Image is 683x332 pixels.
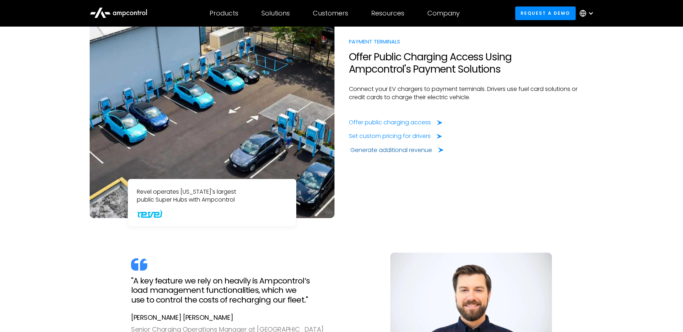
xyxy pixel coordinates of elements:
[261,9,290,17] div: Solutions
[349,132,442,140] a: Set custom pricing for drivers
[515,6,576,20] a: Request a demo
[427,9,460,17] div: Company
[210,9,238,17] div: Products
[137,210,163,218] img: Revel Logo
[349,132,431,140] div: Set custom pricing for drivers
[131,276,376,305] h2: "A key feature we rely on heavily is Ampcontrol’s load management functionalities, which we use t...
[137,188,287,204] p: Revel operates [US_STATE]'s largest public Super Hubs with Ampcontrol
[350,146,444,154] a: Generate additional revenue
[349,119,431,126] div: Offer public charging access
[313,9,348,17] div: Customers
[349,119,442,126] a: Offer public charging access
[349,51,594,75] h2: Offer Public Charging Access Using Ampcontrol's Payment Solutions
[131,313,376,323] div: [PERSON_NAME] [PERSON_NAME]
[349,38,594,46] div: Payment Terminals
[131,258,147,271] img: quote icon
[371,9,404,17] div: Resources
[349,85,594,101] p: Connect your EV chargers to payment terminals. Drivers use fuel card solutions or credit cards to...
[350,146,432,154] div: Generate additional revenue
